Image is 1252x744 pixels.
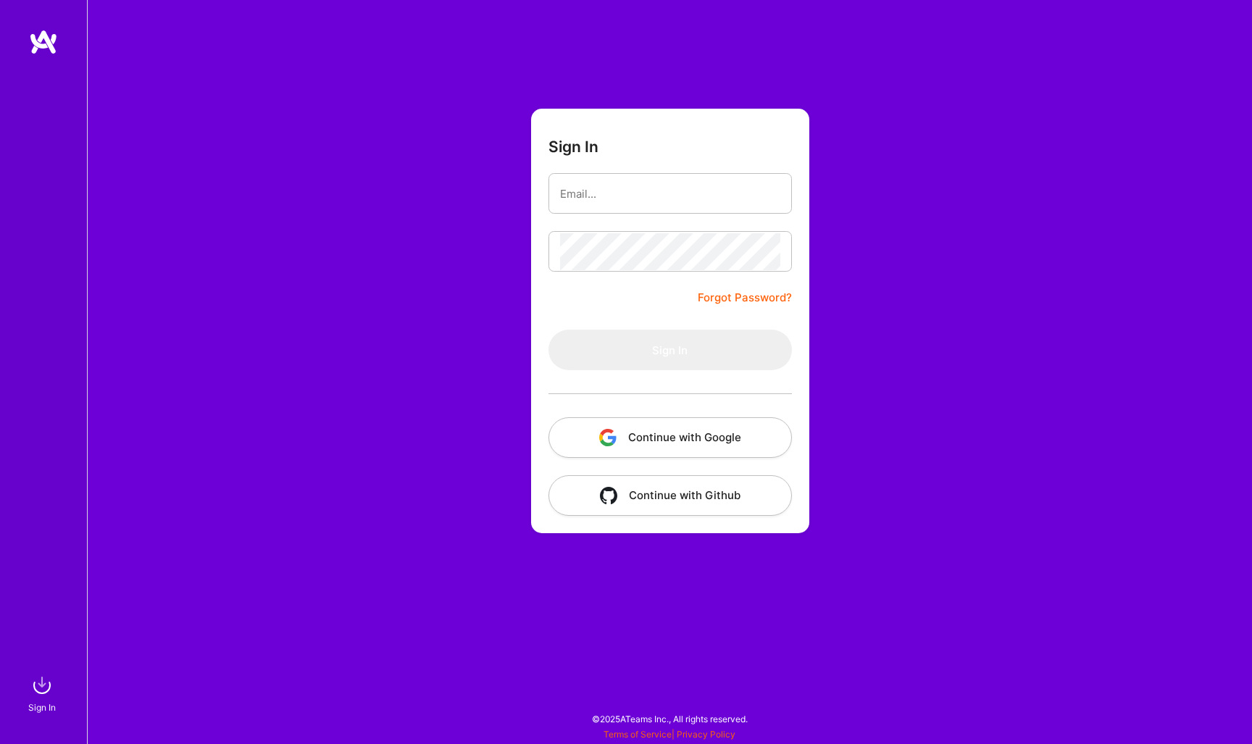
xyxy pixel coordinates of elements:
img: icon [599,429,617,446]
button: Continue with Github [548,475,792,516]
img: icon [600,487,617,504]
button: Sign In [548,330,792,370]
div: © 2025 ATeams Inc., All rights reserved. [87,701,1252,737]
a: Privacy Policy [677,729,735,740]
img: logo [29,29,58,55]
a: Forgot Password? [698,289,792,306]
a: Terms of Service [604,729,672,740]
img: sign in [28,671,57,700]
button: Continue with Google [548,417,792,458]
div: Sign In [28,700,56,715]
h3: Sign In [548,138,598,156]
span: | [604,729,735,740]
input: Email... [560,175,780,212]
a: sign inSign In [30,671,57,715]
